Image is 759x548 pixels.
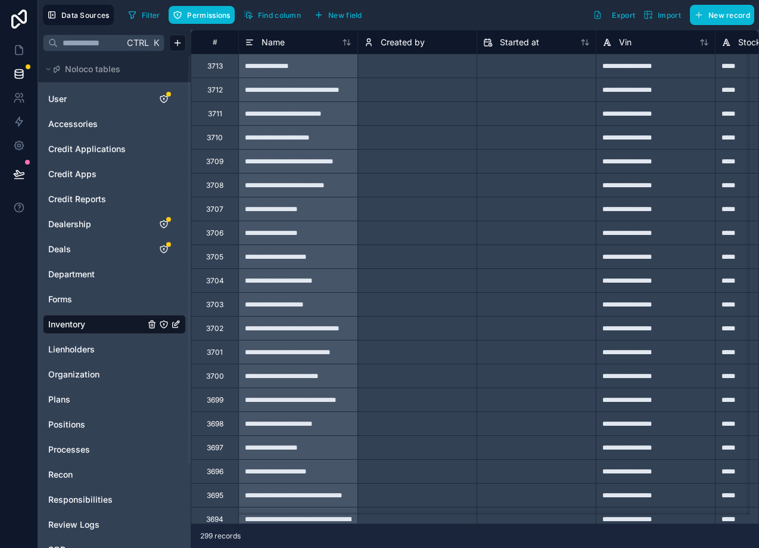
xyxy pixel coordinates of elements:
[48,519,99,531] span: Review Logs
[48,93,67,105] span: User
[708,11,750,20] span: New record
[206,300,223,309] div: 3703
[262,36,285,48] span: Name
[152,39,160,47] span: K
[48,469,73,481] span: Recon
[48,394,145,405] a: Plans
[48,193,145,205] a: Credit Reports
[43,415,186,434] div: Positions
[187,11,230,20] span: Permissions
[207,395,223,405] div: 3699
[206,205,223,214] div: 3707
[43,165,186,184] div: Credit Apps
[207,85,223,95] div: 3712
[43,315,186,334] div: Inventory
[639,5,685,25] button: Import
[48,469,145,481] a: Recon
[239,6,305,24] button: Find column
[208,109,222,119] div: 3711
[206,324,223,333] div: 3702
[589,5,639,25] button: Export
[142,11,160,20] span: Filter
[43,490,186,509] div: Responsibilities
[48,494,113,506] span: Responsibilities
[207,133,223,143] div: 3710
[48,369,145,380] a: Organization
[48,118,98,130] span: Accessories
[206,276,224,286] div: 3704
[48,268,145,280] a: Department
[200,38,229,47] div: #
[48,343,145,355] a: Lienholders
[48,243,145,255] a: Deals
[48,343,95,355] span: Lienholders
[43,515,186,534] div: Review Logs
[48,118,145,130] a: Accessories
[65,63,120,75] span: Noloco tables
[43,440,186,459] div: Processes
[43,114,186,134] div: Accessories
[48,168,97,180] span: Credit Apps
[200,531,241,541] span: 299 records
[48,419,145,431] a: Positions
[48,318,145,330] a: Inventory
[48,218,145,230] a: Dealership
[310,6,366,24] button: New field
[328,11,362,20] span: New field
[48,394,70,405] span: Plans
[43,215,186,234] div: Dealership
[169,6,234,24] button: Permissions
[206,515,223,524] div: 3694
[43,240,186,259] div: Deals
[207,467,223,476] div: 3696
[43,140,186,159] div: Credit Applications
[169,6,239,24] a: Permissions
[207,61,223,71] div: 3713
[43,340,186,359] div: Lienholders
[690,5,754,25] button: New record
[206,228,223,238] div: 3706
[207,348,223,357] div: 3701
[43,265,186,284] div: Department
[61,11,110,20] span: Data Sources
[207,491,223,500] div: 3695
[43,89,186,109] div: User
[381,36,425,48] span: Created by
[43,190,186,209] div: Credit Reports
[612,11,635,20] span: Export
[48,143,145,155] a: Credit Applications
[258,11,301,20] span: Find column
[123,6,164,24] button: Filter
[206,371,224,381] div: 3700
[48,218,91,230] span: Dealership
[43,290,186,309] div: Forms
[48,318,85,330] span: Inventory
[206,252,223,262] div: 3705
[685,5,754,25] a: New record
[48,494,145,506] a: Responsibilities
[207,443,223,453] div: 3697
[48,519,145,531] a: Review Logs
[207,419,223,429] div: 3698
[48,268,95,280] span: Department
[43,5,114,25] button: Data Sources
[206,181,223,190] div: 3708
[43,465,186,484] div: Recon
[43,365,186,384] div: Organization
[48,419,85,431] span: Positions
[48,143,126,155] span: Credit Applications
[658,11,681,20] span: Import
[43,390,186,409] div: Plans
[48,93,145,105] a: User
[48,293,72,305] span: Forms
[43,61,179,78] button: Noloco tables
[48,369,99,380] span: Organization
[206,157,223,166] div: 3709
[48,293,145,305] a: Forms
[500,36,539,48] span: Started at
[48,193,106,205] span: Credit Reports
[48,444,145,456] a: Processes
[126,35,150,50] span: Ctrl
[48,243,71,255] span: Deals
[619,36,632,48] span: Vin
